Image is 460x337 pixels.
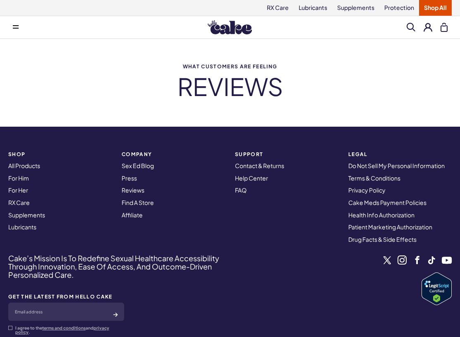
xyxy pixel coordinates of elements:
[348,162,445,169] a: Do Not Sell My Personal Information
[8,211,45,219] a: Supplements
[348,186,386,194] a: Privacy Policy
[8,174,29,182] a: For Him
[122,211,143,219] a: Affiliate
[8,254,230,279] h4: Cake’s Mission Is To Redefine Sexual Healthcare Accessibility Through Innovation, Ease Of Access,...
[122,162,154,169] a: Sex Ed Blog
[8,223,36,231] a: Lubricants
[8,199,30,206] a: RX Care
[8,186,28,194] a: For Her
[15,325,109,335] a: privacy policy
[235,162,284,169] a: Contact & Returns
[348,236,417,243] a: Drug Facts & Side Effects
[348,199,426,206] a: Cake Meds Payment Policies
[8,64,452,69] span: What customers are feeling
[122,186,144,194] a: Reviews
[348,152,452,157] strong: Legal
[122,152,225,157] strong: COMPANY
[348,174,400,182] a: Terms & Conditions
[348,211,414,219] a: Health Info Authorization
[208,20,252,34] img: Hello Cake
[348,223,432,231] a: Patient Marketing Authorization
[235,186,247,194] a: FAQ
[8,162,40,169] a: All Products
[235,152,338,157] strong: Support
[15,326,124,334] p: I agree to the and .
[8,294,124,299] strong: GET THE LATEST FROM HELLO CAKE
[235,174,268,182] a: Help Center
[8,73,452,100] h2: REVIEWS
[8,152,112,157] strong: SHOP
[422,272,452,305] a: Verify LegitScript Approval for www.hellocake.com
[42,325,86,330] a: terms and conditions
[422,272,452,305] img: Verify Approval for www.hellocake.com
[122,199,154,206] a: Find A Store
[122,174,137,182] a: Press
